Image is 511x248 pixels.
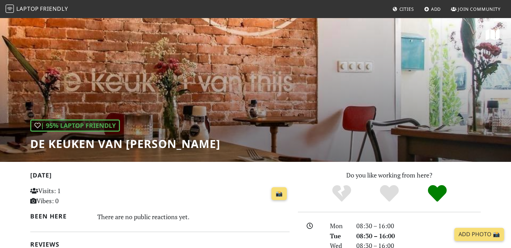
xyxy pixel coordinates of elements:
span: Friendly [40,5,68,13]
h2: [DATE] [30,172,290,182]
p: Do you like working from here? [298,170,481,180]
div: There are no public reactions yet. [97,211,290,222]
a: Add Photo 📸 [454,228,504,241]
span: Join Community [458,6,501,12]
a: 📸 [271,187,287,200]
div: | 95% Laptop Friendly [30,119,120,132]
h1: De keuken van [PERSON_NAME] [30,137,220,150]
a: LaptopFriendly LaptopFriendly [6,3,68,15]
h2: Been here [30,213,89,220]
span: Cities [399,6,414,12]
div: No [318,184,366,203]
div: Yes [365,184,413,203]
p: Visits: 1 Vibes: 0 [30,186,111,206]
div: Mon [326,221,352,231]
a: Join Community [448,3,503,15]
h2: Reviews [30,241,290,248]
a: Cities [390,3,417,15]
div: 08:30 – 16:00 [352,231,485,241]
img: LaptopFriendly [6,5,14,13]
span: Laptop [16,5,39,13]
div: Definitely! [413,184,461,203]
div: 08:30 – 16:00 [352,221,485,231]
span: Add [431,6,441,12]
div: Tue [326,231,352,241]
a: Add [421,3,444,15]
